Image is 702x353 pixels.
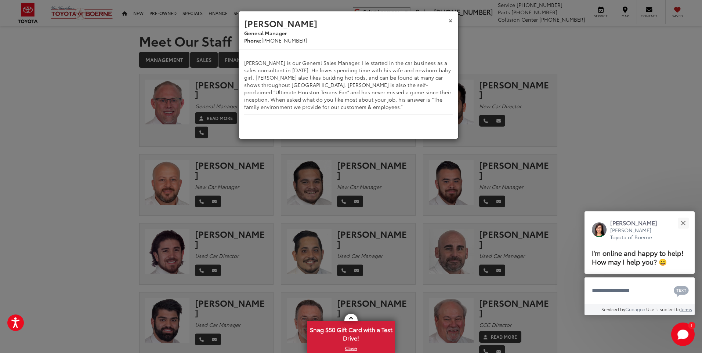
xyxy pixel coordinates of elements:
[244,37,261,44] b: Phone:
[646,306,680,312] span: Use is subject to
[585,211,695,315] div: Close[PERSON_NAME][PERSON_NAME] Toyota of BoerneI'm online and happy to help! How may I help you?...
[625,306,646,312] a: Gubagoo.
[244,17,453,29] h3: [PERSON_NAME]
[423,120,447,128] button: Close
[672,282,691,299] button: Chat with SMS
[674,285,689,297] svg: Text
[671,323,695,346] svg: Start Chat
[601,306,625,312] span: Serviced by
[592,248,684,266] span: I'm online and happy to help! How may I help you? 😀
[680,306,692,312] a: Terms
[610,227,665,241] p: [PERSON_NAME] Toyota of Boerne
[244,37,453,44] p: [PHONE_NUMBER]
[610,219,665,227] p: [PERSON_NAME]
[675,215,691,231] button: Close
[671,323,695,346] button: Toggle Chat Window
[244,29,287,37] b: General Manager
[691,324,692,327] span: 1
[308,322,394,344] span: Snag $50 Gift Card with a Test Drive!
[585,277,695,304] textarea: Type your message
[244,59,453,110] p: [PERSON_NAME] is our General Sales Manager. He started in the car business as a sales consultant ...
[448,16,453,24] button: ×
